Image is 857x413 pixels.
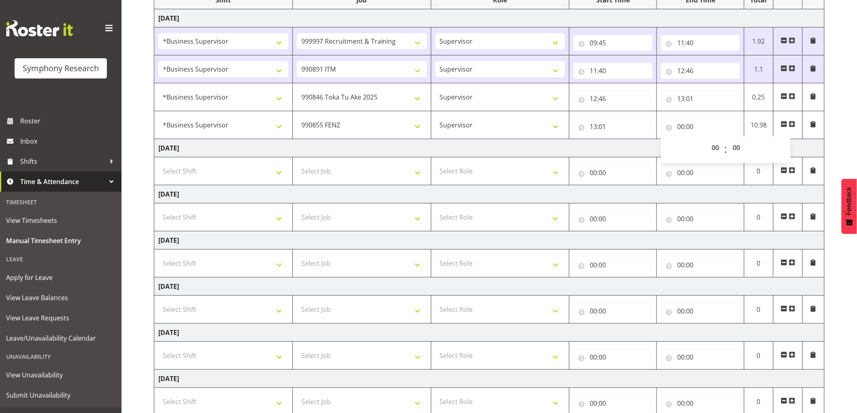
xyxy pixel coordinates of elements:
[661,395,740,411] input: Click to select...
[2,194,119,210] div: Timesheet
[573,349,652,365] input: Click to select...
[2,251,119,267] div: Leave
[154,231,825,250] td: [DATE]
[744,83,774,111] td: 0.25
[6,271,115,284] span: Apply for Leave
[661,91,740,107] input: Click to select...
[20,135,117,147] span: Inbox
[573,35,652,51] input: Click to select...
[744,157,774,185] td: 0
[744,250,774,277] td: 0
[20,155,105,167] span: Shifts
[573,257,652,273] input: Click to select...
[573,63,652,79] input: Click to select...
[661,257,740,273] input: Click to select...
[6,292,115,304] span: View Leave Balances
[2,385,119,405] a: Submit Unavailability
[2,231,119,251] a: Manual Timesheet Entry
[6,20,73,36] img: Rosterit website logo
[6,389,115,401] span: Submit Unavailability
[725,140,727,160] span: :
[661,211,740,227] input: Click to select...
[573,91,652,107] input: Click to select...
[744,111,774,139] td: 10.98
[661,35,740,51] input: Click to select...
[573,119,652,135] input: Click to select...
[661,349,740,365] input: Click to select...
[6,214,115,227] span: View Timesheets
[20,115,117,127] span: Roster
[846,187,853,215] span: Feedback
[6,235,115,247] span: Manual Timesheet Entry
[154,277,825,296] td: [DATE]
[744,203,774,231] td: 0
[573,303,652,319] input: Click to select...
[744,28,774,55] td: 1.92
[573,165,652,181] input: Click to select...
[20,176,105,188] span: Time & Attendance
[6,332,115,344] span: Leave/Unavailability Calendar
[744,55,774,83] td: 1.1
[2,308,119,328] a: View Leave Requests
[573,211,652,227] input: Click to select...
[6,369,115,381] span: View Unavailability
[154,9,825,28] td: [DATE]
[2,267,119,288] a: Apply for Leave
[744,296,774,324] td: 0
[661,119,740,135] input: Click to select...
[573,395,652,411] input: Click to select...
[154,185,825,203] td: [DATE]
[744,342,774,370] td: 0
[842,179,857,234] button: Feedback - Show survey
[661,165,740,181] input: Click to select...
[154,324,825,342] td: [DATE]
[661,63,740,79] input: Click to select...
[2,328,119,348] a: Leave/Unavailability Calendar
[154,370,825,388] td: [DATE]
[2,210,119,231] a: View Timesheets
[2,288,119,308] a: View Leave Balances
[23,62,99,74] div: Symphony Research
[2,348,119,365] div: Unavailability
[2,365,119,385] a: View Unavailability
[661,303,740,319] input: Click to select...
[6,312,115,324] span: View Leave Requests
[154,139,825,157] td: [DATE]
